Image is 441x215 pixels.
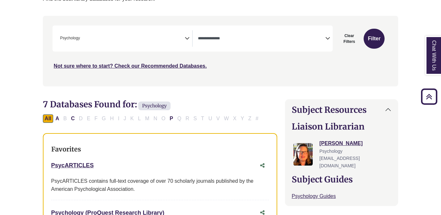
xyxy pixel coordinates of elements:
[319,156,360,168] span: [EMAIL_ADDRESS][DOMAIN_NAME]
[54,114,61,123] button: Filter Results A
[293,143,313,166] img: Jessica Moore
[292,122,392,132] h2: Liaison Librarian
[43,115,261,121] div: Alpha-list to filter by first letter of database name
[58,35,80,41] li: Psychology
[138,102,171,110] span: Psychology
[51,162,94,169] a: PsycARTICLES
[285,100,398,120] button: Subject Resources
[43,114,53,123] button: All
[43,99,137,110] span: 7 Databases Found for:
[319,149,343,154] span: Psychology
[81,36,84,42] textarea: Search
[198,36,325,42] textarea: Search
[419,92,439,101] a: Back to Top
[168,114,175,123] button: Filter Results P
[51,177,269,193] div: PsycARTICLES contains full-text coverage of over 70 scholarly journals published by the American ...
[54,63,207,69] a: Not sure where to start? Check our Recommended Databases.
[292,193,336,199] a: Psychology Guides
[43,16,398,86] nav: Search filters
[337,29,362,49] button: Clear Filters
[292,174,392,184] h2: Subject Guides
[364,29,385,49] button: Submit for Search Results
[69,114,77,123] button: Filter Results C
[51,145,269,153] h3: Favorites
[60,35,80,41] span: Psychology
[256,160,269,172] button: Share this database
[319,141,363,146] a: [PERSON_NAME]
